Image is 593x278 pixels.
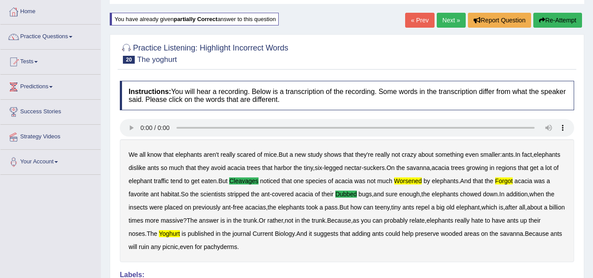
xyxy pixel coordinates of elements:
[181,191,188,198] b: So
[233,204,243,211] b: free
[145,217,159,224] b: more
[480,151,500,158] b: smaller
[415,230,439,237] b: preserve
[421,191,430,198] b: the
[327,217,351,224] b: Because
[222,230,230,237] b: the
[294,177,304,184] b: one
[355,151,374,158] b: they're
[394,177,422,184] b: worsened
[161,191,179,198] b: habitat
[431,191,458,198] b: elephants
[227,164,245,171] b: acacia
[129,217,143,224] b: times
[233,230,251,237] b: journal
[515,151,521,158] b: In
[460,177,471,184] b: And
[264,151,277,158] b: mice
[350,204,362,211] b: how
[481,230,488,237] b: on
[195,243,202,250] b: for
[322,191,334,198] b: their
[386,164,395,171] b: On
[468,13,531,28] button: Report Question
[233,217,241,224] b: the
[544,204,547,211] b: a
[441,230,462,237] b: wooded
[406,164,430,171] b: savanna
[402,151,416,158] b: crazy
[507,217,518,224] b: ants
[328,177,333,184] b: of
[467,164,488,171] b: growing
[184,204,191,211] b: on
[198,164,209,171] b: they
[140,151,146,158] b: all
[372,230,384,237] b: ants
[314,230,338,237] b: suggests
[483,191,497,198] b: down
[392,151,400,158] b: not
[384,217,408,224] b: probably
[120,139,574,262] div: . : . , , - - . , . . . - , , . , - , . , , , , ? . , . , , . . . , .
[129,88,171,95] b: Instructions:
[294,164,302,171] b: the
[285,217,293,224] b: not
[278,204,305,211] b: elephants
[245,204,266,211] b: acacias
[485,177,493,184] b: the
[431,204,435,211] b: a
[375,151,390,158] b: really
[324,151,341,158] b: shows
[315,191,320,198] b: of
[162,243,178,250] b: picnic
[354,177,365,184] b: was
[129,151,138,158] b: We
[129,191,149,198] b: favorite
[149,204,162,211] b: were
[184,177,190,184] b: to
[345,164,362,171] b: nectar
[312,217,325,224] b: trunk
[533,13,582,28] button: Re-Attempt
[522,151,532,158] b: fact
[496,164,516,171] b: regions
[169,164,184,171] b: much
[534,177,545,184] b: was
[519,204,525,211] b: all
[546,177,550,184] b: a
[227,191,249,198] b: stripped
[279,151,288,158] b: But
[129,164,146,171] b: dislike
[216,230,221,237] b: in
[229,177,258,184] b: cleavages
[373,217,383,224] b: can
[529,217,541,224] b: their
[0,75,101,97] a: Predictions
[485,217,490,224] b: to
[244,217,257,224] b: trunk
[302,217,310,224] b: the
[295,151,306,158] b: new
[502,151,513,158] b: ants
[540,164,544,171] b: a
[525,230,549,237] b: Because
[0,125,101,147] a: Strategy Videos
[385,230,400,237] b: could
[186,164,196,171] b: that
[267,217,283,224] b: rather
[222,204,230,211] b: ant
[257,151,262,158] b: of
[545,164,552,171] b: lot
[165,204,183,211] b: placed
[308,151,322,158] b: study
[120,81,574,110] h4: You will hear a recording. Below is a transcription of the recording. Some words in the transcrip...
[500,191,505,198] b: In
[367,177,375,184] b: not
[123,56,135,64] span: 20
[282,177,292,184] b: that
[129,177,152,184] b: elephant
[147,164,159,171] b: ants
[272,191,294,198] b: covered
[159,230,180,237] b: yoghurt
